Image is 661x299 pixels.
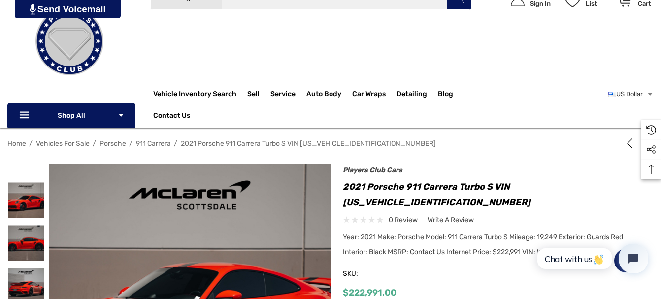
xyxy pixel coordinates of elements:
[343,179,638,210] h1: 2021 Porsche 911 Carrera Turbo S VIN [US_VEHICLE_IDENTIFICATION_NUMBER]
[8,225,44,261] img: For Sale: 2021 Porsche 911 Carrera Turbo S VIN WP0AD2A95MS257215
[18,110,33,121] svg: Icon Line
[7,139,26,148] a: Home
[397,84,438,104] a: Detailing
[153,111,190,122] a: Contact Us
[7,135,654,152] nav: Breadcrumb
[153,90,236,100] a: Vehicle Inventory Search
[270,90,296,100] span: Service
[181,139,436,148] a: 2021 Porsche 911 Carrera Turbo S VIN [US_VEHICLE_IDENTIFICATION_NUMBER]
[343,287,397,298] span: $222,991.00
[118,112,125,119] svg: Icon Arrow Down
[397,90,427,100] span: Detailing
[646,125,656,135] svg: Recently Viewed
[608,84,654,104] a: USD
[7,103,135,128] p: Shop All
[646,145,656,155] svg: Social Media
[428,214,474,226] a: Write a Review
[438,90,453,100] a: Blog
[640,138,654,148] a: Next
[247,90,260,100] span: Sell
[352,84,397,104] a: Car Wraps
[343,233,623,256] span: Year: 2021 Make: Porsche Model: 911 Carrera Turbo S Mileage: 19,249 Exterior: Guards Red Interior...
[527,235,657,282] iframe: Tidio Chat
[36,139,90,148] a: Vehicles For Sale
[625,138,638,148] a: Previous
[8,182,44,218] img: For Sale: 2021 Porsche 911 Carrera Turbo S VIN WP0AD2A95MS257215
[389,214,418,226] span: 0 review
[343,267,392,281] span: SKU:
[352,90,386,100] span: Car Wraps
[306,84,352,104] a: Auto Body
[270,84,306,104] a: Service
[306,90,341,100] span: Auto Body
[30,4,36,15] img: PjwhLS0gR2VuZXJhdG9yOiBHcmF2aXQuaW8gLS0+PHN2ZyB4bWxucz0iaHR0cDovL3d3dy53My5vcmcvMjAwMC9zdmciIHhtb...
[343,166,402,174] a: Players Club Cars
[641,165,661,174] svg: Top
[99,139,126,148] a: Porsche
[428,216,474,225] span: Write a Review
[136,139,171,148] a: 911 Carrera
[247,84,270,104] a: Sell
